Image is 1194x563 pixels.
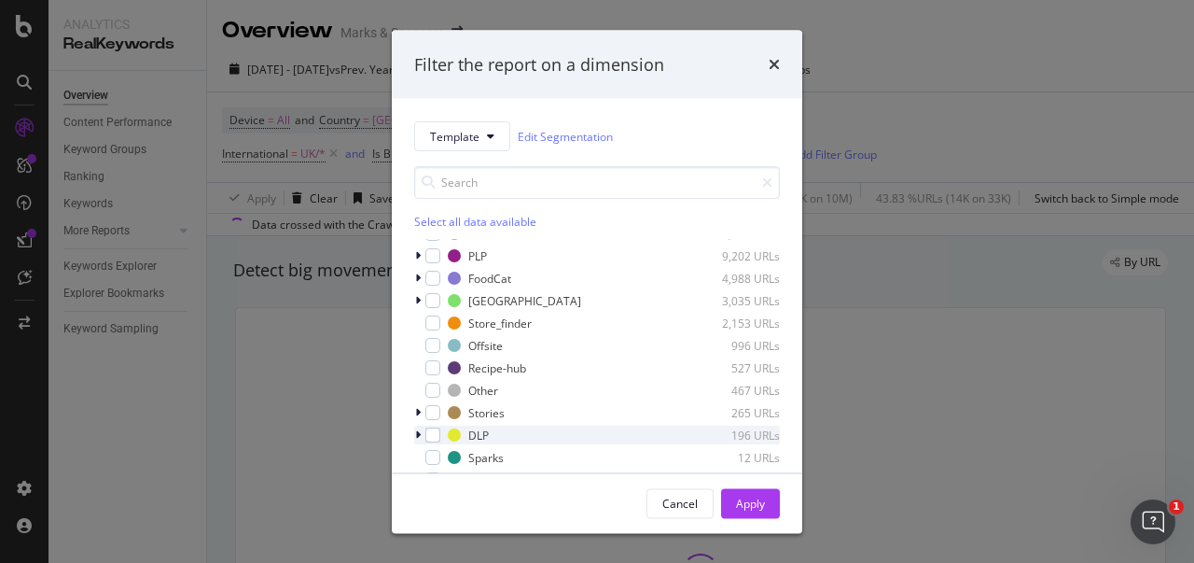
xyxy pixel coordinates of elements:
[468,359,526,375] div: Recipe-hub
[721,488,780,518] button: Apply
[518,126,613,146] a: Edit Segmentation
[736,495,765,511] div: Apply
[688,449,780,465] div: 12 URLs
[414,52,664,77] div: Filter the report on a dimension
[688,337,780,353] div: 996 URLs
[468,427,489,443] div: DLP
[468,292,581,308] div: [GEOGRAPHIC_DATA]
[468,315,532,331] div: Store_finder
[468,337,503,353] div: Offsite
[688,315,780,331] div: 2,153 URLs
[1169,500,1184,514] span: 1
[468,270,511,286] div: FoodCat
[414,121,510,151] button: Template
[468,449,504,465] div: Sparks
[468,382,498,398] div: Other
[468,404,505,420] div: Stories
[392,30,802,533] div: modal
[1131,500,1175,544] iframe: Intercom live chat
[662,495,698,511] div: Cancel
[646,488,714,518] button: Cancel
[769,52,780,77] div: times
[688,270,780,286] div: 4,988 URLs
[688,382,780,398] div: 467 URLs
[688,247,780,263] div: 9,202 URLs
[688,404,780,420] div: 265 URLs
[430,128,479,144] span: Template
[414,214,780,230] div: Select all data available
[468,247,487,263] div: PLP
[688,427,780,443] div: 196 URLs
[688,359,780,375] div: 527 URLs
[688,292,780,308] div: 3,035 URLs
[414,166,780,199] input: Search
